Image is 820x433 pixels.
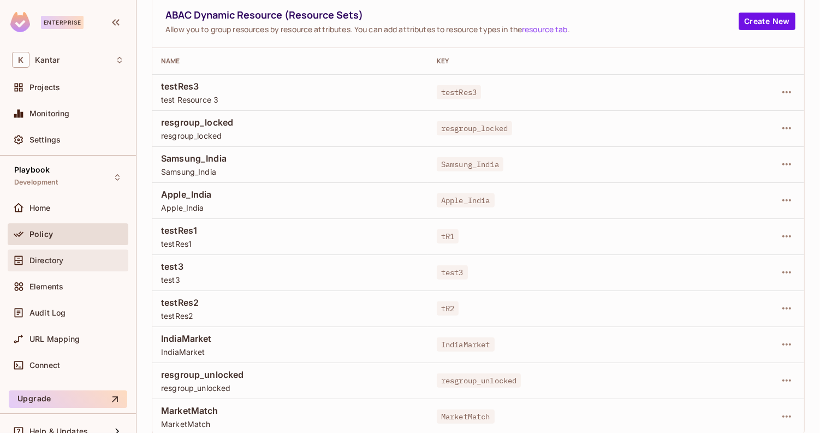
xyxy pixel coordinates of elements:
span: test3 [437,265,468,280]
div: Enterprise [41,16,84,29]
span: testRes3 [161,80,419,92]
span: Policy [29,230,53,239]
span: testRes1 [161,239,419,249]
span: Samsung_India [437,157,503,171]
span: testRes2 [161,311,419,321]
span: Connect [29,361,60,370]
span: Allow you to group resources by resource attributes. You can add attributes to resource types in ... [165,24,739,34]
span: Projects [29,83,60,92]
span: test3 [161,275,419,285]
span: tR2 [437,301,459,316]
span: Elements [29,282,63,291]
span: Apple_India [437,193,495,207]
span: resgroup_unlocked [161,369,419,381]
button: Create New [739,13,795,30]
div: Name [161,57,419,66]
span: Development [14,178,58,187]
span: Directory [29,256,63,265]
span: Apple_India [161,203,419,213]
span: ABAC Dynamic Resource (Resource Sets) [165,8,739,22]
span: Samsung_India [161,167,419,177]
span: Home [29,204,51,212]
span: testRes1 [161,224,419,236]
div: Key [437,57,699,66]
span: Settings [29,135,61,144]
span: Apple_India [161,188,419,200]
span: MarketMatch [437,410,495,424]
span: MarketMatch [161,405,419,417]
span: resgroup_unlocked [437,373,521,388]
span: Samsung_India [161,152,419,164]
span: IndiaMarket [161,333,419,345]
span: resgroup_locked [161,116,419,128]
span: tR1 [437,229,459,244]
button: Upgrade [9,390,127,408]
span: testRes2 [161,296,419,309]
span: MarketMatch [161,419,419,429]
span: testRes3 [437,85,481,99]
span: Audit Log [29,309,66,317]
span: test3 [161,260,419,272]
span: resgroup_unlocked [161,383,419,393]
span: K [12,52,29,68]
span: IndiaMarket [437,337,495,352]
span: URL Mapping [29,335,80,343]
img: SReyMgAAAABJRU5ErkJggg== [10,12,30,32]
span: Workspace: Kantar [35,56,60,64]
span: Playbook [14,165,50,174]
span: IndiaMarket [161,347,419,357]
span: resgroup_locked [437,121,512,135]
a: resource tab [522,24,568,34]
span: resgroup_locked [161,131,419,141]
span: test Resource 3 [161,94,419,105]
span: Monitoring [29,109,70,118]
